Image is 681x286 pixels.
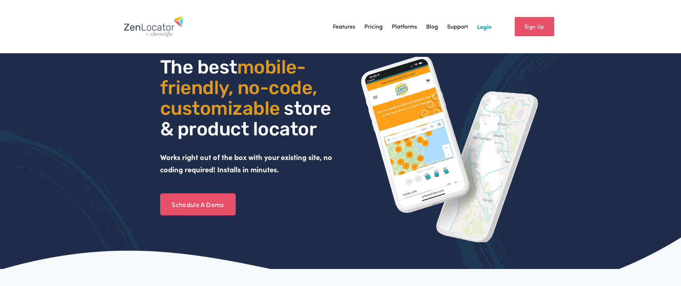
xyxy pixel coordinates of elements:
a: Schedule A Demo [160,193,236,216]
a: Platforms [392,21,417,32]
img: Zenlocator [124,16,183,37]
a: Login [477,21,492,32]
span: The best [160,56,237,78]
a: Blog [426,21,438,32]
a: Pricing [364,21,383,32]
img: ZenLocator phone mockup gif [361,57,539,243]
a: Support [447,21,468,32]
a: Features [333,21,355,32]
strong: Works right out of the box with your existing site, no coding required! Installs in minutes. [160,152,334,174]
span: mobile- friendly, no-code, customizable [160,56,321,119]
a: Sign Up [515,17,554,36]
span: store & product locator [160,97,335,140]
